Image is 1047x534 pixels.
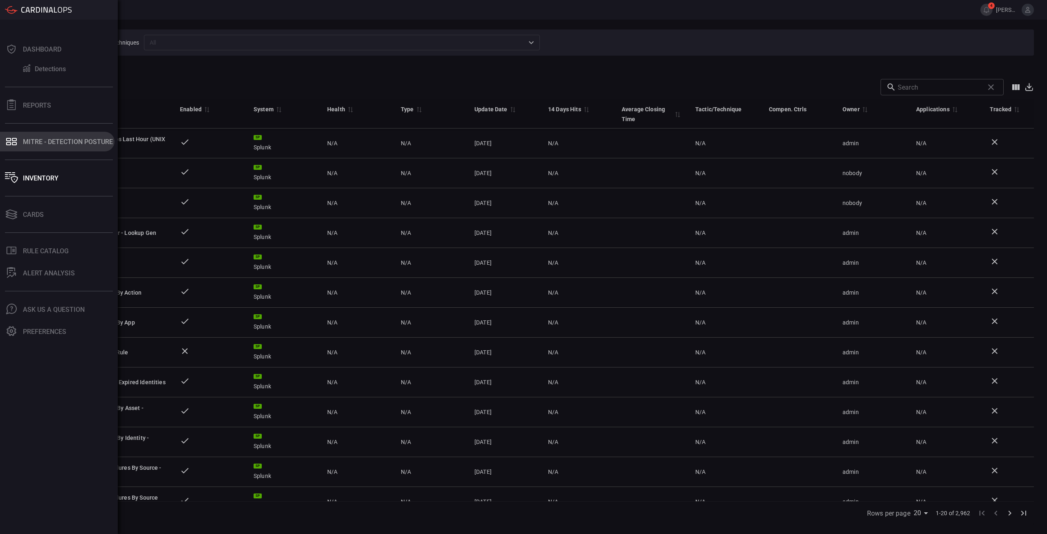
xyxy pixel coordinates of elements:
span: Go to previous page [989,509,1003,516]
span: N/A [548,498,558,505]
span: N/A [916,439,926,445]
span: N/A [327,169,337,177]
span: N/A [695,379,705,385]
span: N/A [916,230,926,236]
span: N/A [695,439,705,445]
span: Sort by System ascending [274,106,283,113]
td: [DATE] [468,338,541,367]
span: N/A [548,200,558,206]
div: Enabled [180,104,202,114]
div: SP [254,255,262,259]
span: N/A [916,379,926,385]
div: nobody [843,199,903,207]
div: Splunk [254,195,314,211]
span: 1-20 of 2,962 [936,509,970,517]
span: Go to first page [975,509,989,516]
span: Sort by 14 Days Hits descending [581,106,591,113]
div: admin [843,468,903,476]
div: Splunk [254,374,314,390]
div: Tracked [990,104,1011,114]
div: MITRE - Detection Posture [23,138,113,146]
span: N/A [916,469,926,475]
div: admin [843,229,903,237]
div: Reports [23,101,51,109]
span: N/A [327,139,337,147]
div: SP [254,434,262,439]
div: Tactic/Technique [695,104,741,114]
span: N/A [916,200,926,206]
td: [DATE] [468,188,541,218]
span: N/A [548,319,558,326]
span: N/A [695,498,705,505]
span: Go to last page [1017,509,1031,516]
span: N/A [401,259,411,266]
button: Go to last page [1017,506,1031,520]
div: SP [254,493,262,498]
td: [DATE] [468,278,541,308]
span: Sort by Owner ascending [860,106,870,113]
span: N/A [401,140,411,146]
span: N/A [327,318,337,327]
span: N/A [548,439,558,445]
span: N/A [695,170,705,176]
div: admin [843,139,903,147]
div: SP [254,225,262,230]
td: [DATE] [468,248,541,278]
div: Splunk [254,255,314,271]
div: Dashboard [23,45,61,53]
td: [DATE] [468,427,541,457]
span: N/A [695,200,705,206]
span: 4 [988,2,995,9]
div: Splunk [254,404,314,420]
span: N/A [695,469,705,475]
span: Sort by Health ascending [345,106,355,113]
button: Export [1024,82,1034,92]
span: N/A [548,289,558,296]
span: N/A [695,319,705,326]
span: Sort by Enabled descending [202,106,211,113]
span: N/A [548,379,558,385]
span: N/A [327,378,337,386]
span: Sort by Applications descending [950,106,959,113]
div: Splunk [254,434,314,450]
div: 14 Days Hits [548,104,581,114]
div: admin [843,348,903,356]
span: N/A [916,289,926,296]
span: N/A [695,230,705,236]
div: Splunk [254,225,314,241]
span: N/A [327,498,337,506]
span: N/A [327,288,337,297]
div: ALERT ANALYSIS [23,269,75,277]
td: [DATE] [468,158,541,188]
span: N/A [401,170,411,176]
div: Splunk [254,165,314,181]
span: N/A [401,349,411,356]
input: All [146,37,524,47]
div: Update Date [474,104,508,114]
span: N/A [401,439,411,445]
div: admin [843,259,903,267]
span: N/A [548,140,558,146]
div: Average Closing Time [622,104,672,124]
div: nobody [843,169,903,177]
div: SP [254,464,262,469]
td: [DATE] [468,397,541,427]
span: Sort by Type descending [414,106,424,113]
div: admin [843,408,903,416]
div: Cards [23,211,44,219]
span: Sort by Tracked descending [1011,106,1021,113]
span: N/A [401,319,411,326]
div: admin [843,318,903,327]
div: SP [254,284,262,289]
td: [DATE] [468,308,541,338]
span: N/A [695,140,705,146]
span: Sort by Update Date descending [508,106,517,113]
span: N/A [401,230,411,236]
